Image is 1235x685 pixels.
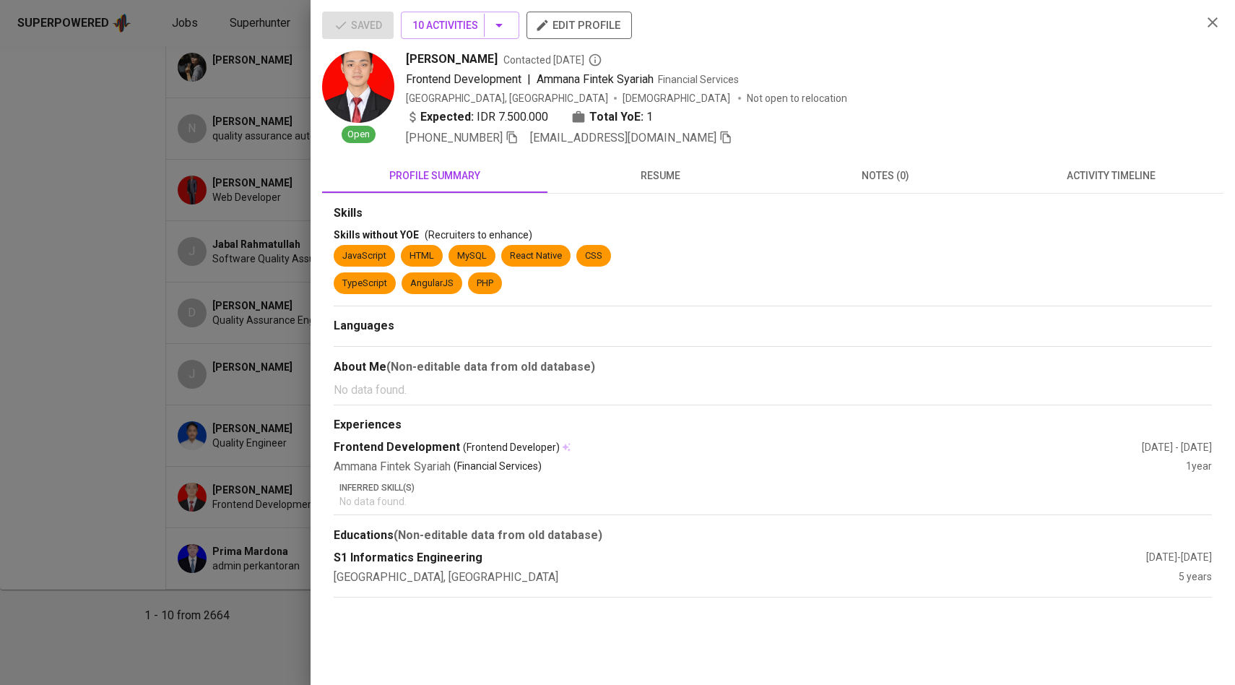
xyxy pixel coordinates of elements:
img: 84146a60022adcc3c6ebfd821c5b6284.jpg [322,51,394,123]
span: Frontend Development [406,72,521,86]
span: Financial Services [658,74,739,85]
div: S1 Informatics Engineering [334,550,1146,566]
b: Total YoE: [589,108,643,126]
span: profile summary [331,167,539,185]
div: CSS [585,249,602,263]
span: (Recruiters to enhance) [425,229,532,241]
div: 1 year [1186,459,1212,475]
a: edit profile [526,19,632,30]
div: Skills [334,205,1212,222]
button: 10 Activities [401,12,519,39]
span: edit profile [538,16,620,35]
span: [PHONE_NUMBER] [406,131,503,145]
div: MySQL [457,249,487,263]
span: [EMAIL_ADDRESS][DOMAIN_NAME] [530,131,716,145]
div: TypeScript [342,277,387,290]
div: React Native [510,249,562,263]
button: edit profile [526,12,632,39]
div: [DATE] - [DATE] [1142,440,1212,454]
div: IDR 7.500.000 [406,108,548,126]
p: Not open to relocation [747,91,847,105]
div: [GEOGRAPHIC_DATA], [GEOGRAPHIC_DATA] [406,91,608,105]
span: [DEMOGRAPHIC_DATA] [623,91,732,105]
div: [GEOGRAPHIC_DATA], [GEOGRAPHIC_DATA] [334,569,1179,586]
p: Inferred Skill(s) [339,481,1212,494]
svg: By Batam recruiter [588,53,602,67]
div: PHP [477,277,493,290]
span: | [527,71,531,88]
span: Contacted [DATE] [503,53,602,67]
span: (Frontend Developer) [463,440,560,454]
div: Languages [334,318,1212,335]
p: No data found. [334,382,1212,399]
span: Ammana Fintek Syariah [537,72,654,86]
div: 5 years [1179,569,1212,586]
div: Ammana Fintek Syariah [334,459,1186,475]
div: JavaScript [342,249,386,263]
span: Open [342,128,376,142]
div: Frontend Development [334,439,1142,456]
div: HTML [409,249,434,263]
span: 10 Activities [412,17,508,35]
b: (Non-editable data from old database) [386,360,595,374]
div: AngularJS [410,277,454,290]
span: activity timeline [1007,167,1215,185]
span: 1 [646,108,653,126]
div: About Me [334,358,1212,376]
div: Experiences [334,417,1212,434]
b: Expected: [420,108,474,126]
span: [DATE] - [DATE] [1146,551,1212,563]
b: (Non-editable data from old database) [394,528,602,542]
p: (Financial Services) [454,459,542,475]
span: resume [556,167,764,185]
span: [PERSON_NAME] [406,51,498,68]
p: No data found. [339,494,1212,509]
span: Skills without YOE [334,229,419,241]
span: notes (0) [781,167,989,185]
div: Educations [334,527,1212,544]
